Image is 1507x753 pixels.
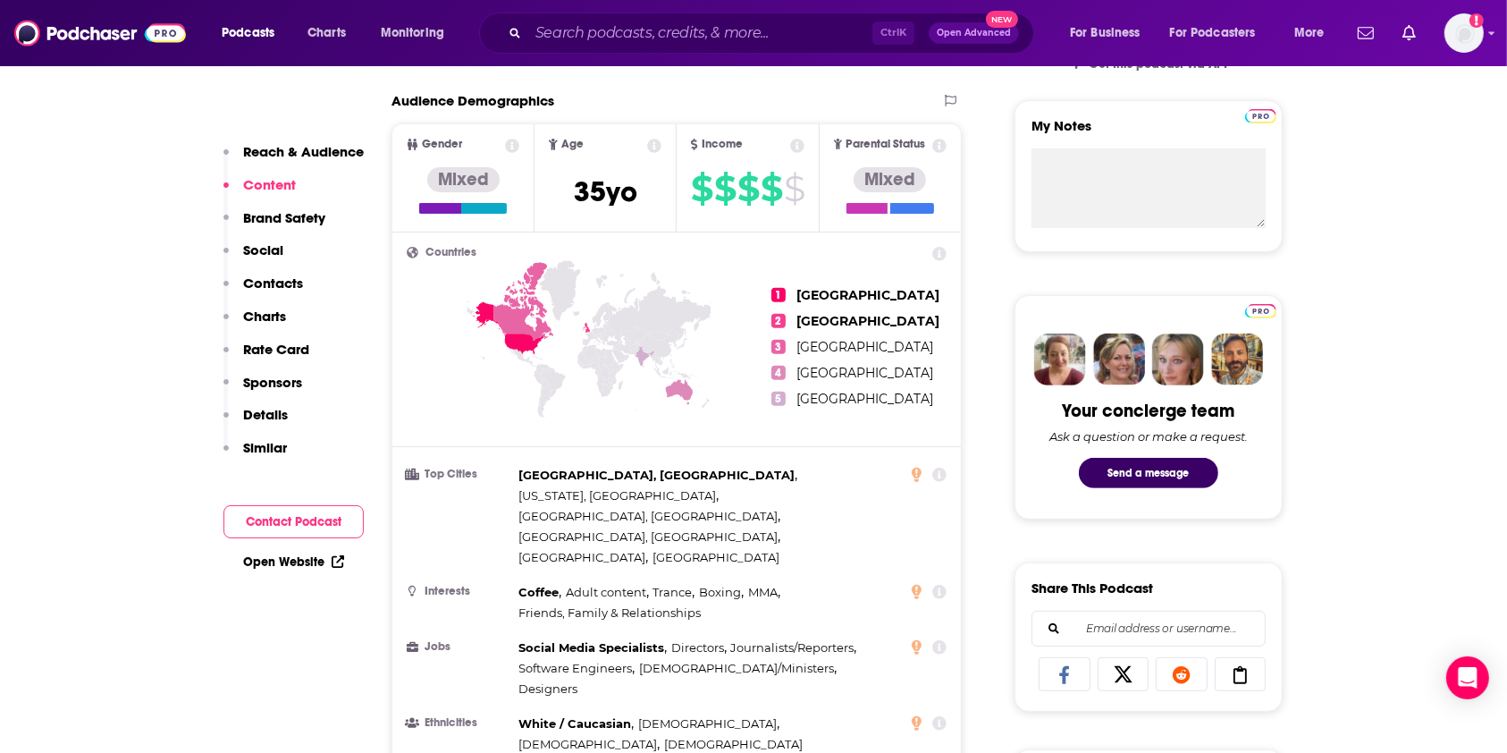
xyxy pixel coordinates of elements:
button: Sponsors [223,374,302,407]
p: Charts [243,308,286,325]
span: , [566,582,649,603]
span: Software Engineers [518,661,632,675]
span: Logged in as jkoshea [1444,13,1484,53]
div: Your concierge team [1063,400,1235,422]
button: Social [223,241,283,275]
span: Boxing [699,585,741,599]
span: Trance [653,585,693,599]
button: Similar [223,439,287,472]
button: Contact Podcast [223,505,364,538]
span: 1 [771,288,786,302]
a: Pro website [1245,106,1276,123]
span: Gender [422,139,462,150]
h3: Interests [407,586,511,597]
img: Jon Profile [1211,334,1263,385]
a: Open Website [243,554,344,570]
span: , [518,465,797,486]
h3: Top Cities [407,469,511,480]
img: Podchaser Pro [1245,109,1276,123]
span: , [518,527,780,547]
img: Jules Profile [1152,334,1204,385]
span: Ctrl K [872,21,914,45]
span: Designers [518,681,577,696]
img: Podchaser - Follow, Share and Rate Podcasts [14,16,186,50]
span: Friends, Family & Relationships [518,605,701,620]
button: open menu [368,19,467,47]
button: open menu [1282,19,1347,47]
h3: Ethnicities [407,717,511,729]
button: open menu [1057,19,1163,47]
span: Social Media Specialists [518,640,664,655]
span: White / Caucasian [518,716,631,731]
a: Share on Reddit [1156,657,1208,691]
img: Podchaser Pro [1245,304,1276,318]
span: [GEOGRAPHIC_DATA] [518,550,645,564]
p: Similar [243,439,287,456]
span: 3 [771,340,786,354]
span: New [986,11,1018,28]
button: Brand Safety [223,209,325,242]
input: Email address or username... [1047,612,1250,646]
span: [US_STATE], [GEOGRAPHIC_DATA] [518,488,716,503]
span: For Business [1070,21,1141,46]
span: $ [737,174,759,203]
p: Brand Safety [243,209,325,226]
span: [GEOGRAPHIC_DATA] [796,365,933,381]
span: Parental Status [846,139,925,150]
span: , [699,582,744,603]
p: Rate Card [243,341,309,358]
span: [DEMOGRAPHIC_DATA] [518,737,657,751]
span: Charts [307,21,346,46]
span: Podcasts [222,21,274,46]
span: MMA [748,585,778,599]
span: 4 [771,366,786,380]
button: open menu [209,19,298,47]
span: 35 yo [574,174,637,209]
div: Mixed [427,167,500,192]
div: Open Intercom Messenger [1446,656,1489,699]
p: Sponsors [243,374,302,391]
input: Search podcasts, credits, & more... [528,19,872,47]
a: Charts [296,19,357,47]
span: $ [714,174,736,203]
span: Adult content [566,585,646,599]
button: open menu [1158,19,1282,47]
span: Income [702,139,743,150]
span: , [671,638,727,658]
span: $ [761,174,782,203]
a: Share on Facebook [1039,657,1090,691]
img: Barbara Profile [1093,334,1145,385]
button: Details [223,406,288,439]
button: Contacts [223,275,303,308]
span: $ [691,174,712,203]
div: Search podcasts, credits, & more... [496,13,1051,54]
a: Show notifications dropdown [1395,18,1423,48]
span: $ [784,174,804,203]
img: Sydney Profile [1034,334,1086,385]
span: Countries [425,247,476,258]
span: [GEOGRAPHIC_DATA] [652,550,779,564]
h3: Jobs [407,641,511,653]
span: [GEOGRAPHIC_DATA] [796,391,933,407]
div: Search followers [1031,611,1266,647]
h3: Share This Podcast [1031,580,1153,596]
p: Reach & Audience [243,143,364,160]
span: [GEOGRAPHIC_DATA] [796,313,939,329]
span: [GEOGRAPHIC_DATA], [GEOGRAPHIC_DATA] [518,509,778,523]
span: [GEOGRAPHIC_DATA] [796,287,939,303]
span: 5 [771,392,786,406]
span: Open Advanced [937,29,1011,38]
p: Content [243,176,296,193]
span: , [518,582,561,603]
img: User Profile [1444,13,1484,53]
div: Mixed [854,167,926,192]
span: , [639,658,837,679]
button: Send a message [1079,458,1218,488]
a: Show notifications dropdown [1351,18,1381,48]
button: Show profile menu [1444,13,1484,53]
svg: Add a profile image [1469,13,1484,28]
span: , [638,714,779,734]
span: Directors [671,640,724,655]
span: , [518,638,667,658]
